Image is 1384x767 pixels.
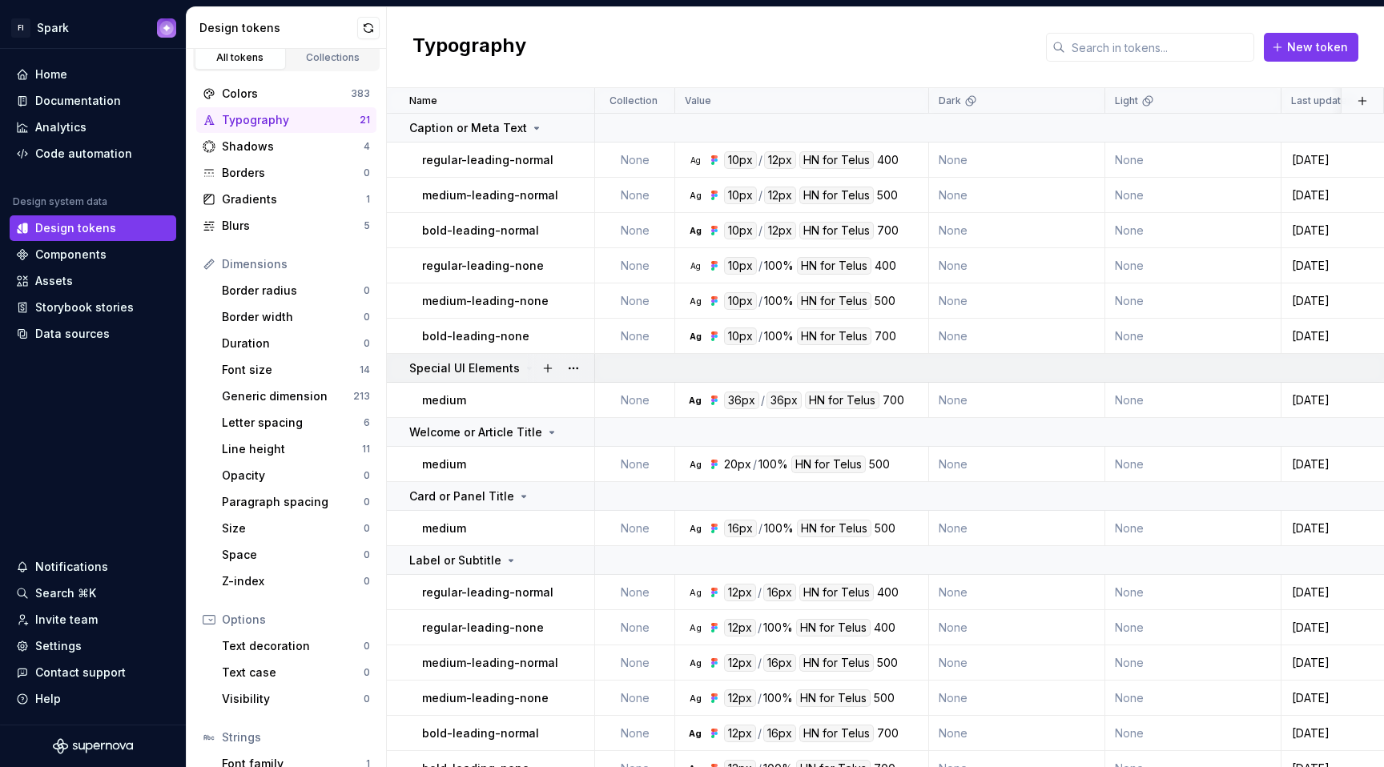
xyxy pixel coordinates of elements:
div: Ag [689,727,702,740]
a: Visibility0 [215,686,376,712]
td: None [595,213,675,248]
div: Assets [35,273,73,289]
div: / [758,689,762,707]
div: 500 [875,520,895,537]
div: Typography [222,112,360,128]
div: Ag [689,692,702,705]
div: 10px [724,187,757,204]
td: None [1105,143,1281,178]
div: / [758,725,762,742]
td: None [595,319,675,354]
div: Blurs [222,218,364,234]
a: Blurs5 [196,213,376,239]
div: / [758,584,762,601]
p: medium [422,520,466,536]
td: None [929,213,1105,248]
div: 400 [877,584,899,601]
div: Design tokens [199,20,357,36]
div: 16px [763,654,796,672]
p: Collection [610,94,658,107]
div: Ag [689,522,702,535]
div: Ag [689,330,702,343]
p: regular-leading-normal [422,584,553,600]
td: None [929,716,1105,751]
div: Code automation [35,146,132,162]
div: Generic dimension [222,388,353,404]
td: None [929,447,1105,482]
div: 100% [758,456,788,473]
a: Colors383 [196,81,376,106]
div: Home [35,66,67,82]
td: None [595,248,675,283]
div: 10px [724,222,757,239]
div: 700 [877,725,899,742]
div: 12px [724,654,756,672]
td: None [595,143,675,178]
div: Ag [689,224,702,237]
div: Settings [35,638,82,654]
td: None [929,610,1105,645]
button: Notifications [10,554,176,580]
div: 5 [364,219,370,232]
td: None [1105,645,1281,681]
div: Text decoration [222,638,364,654]
div: Colors [222,86,351,102]
div: / [758,327,762,345]
div: HN for Telus [796,689,871,707]
a: Border width0 [215,304,376,330]
p: medium-leading-none [422,293,549,309]
div: Strings [222,729,370,745]
div: 14 [360,363,370,376]
p: medium-leading-normal [422,655,558,671]
div: Components [35,247,107,263]
div: 700 [875,327,896,345]
div: FI [11,18,30,38]
div: 400 [877,151,899,169]
td: None [1105,447,1281,482]
a: Text decoration0 [215,633,376,659]
span: New token [1287,39,1348,55]
div: 0 [364,469,370,482]
div: 1 [366,193,370,206]
div: Text case [222,665,364,681]
a: Home [10,62,176,87]
div: Dimensions [222,256,370,272]
div: Duration [222,335,364,351]
div: Space [222,547,364,563]
p: medium-leading-none [422,690,549,706]
p: Welcome or Article Title [409,424,542,440]
td: None [1105,248,1281,283]
div: 12px [764,187,796,204]
div: Ag [689,189,702,202]
div: Border width [222,309,364,325]
div: 12px [724,619,756,636]
a: Code automation [10,141,176,167]
div: Design system data [13,195,107,208]
td: None [595,645,675,681]
div: All tokens [200,51,280,64]
td: None [595,511,675,546]
div: Font size [222,362,360,378]
p: bold-leading-none [422,328,529,344]
div: / [758,619,762,636]
div: 0 [364,496,370,508]
td: None [1105,213,1281,248]
div: 12px [724,725,756,742]
div: Opacity [222,468,364,484]
div: 21 [360,114,370,126]
div: 0 [364,666,370,679]
div: HN for Telus [799,725,874,742]
img: Design System Manager [157,18,176,38]
button: Contact support [10,660,176,685]
td: None [1105,383,1281,418]
td: None [595,716,675,751]
td: None [929,248,1105,283]
div: 500 [877,654,898,672]
div: HN for Telus [799,584,874,601]
a: Generic dimension213 [215,383,376,409]
p: medium [422,456,466,472]
div: 500 [877,187,898,204]
td: None [1105,319,1281,354]
div: / [758,257,762,275]
div: / [758,654,762,672]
